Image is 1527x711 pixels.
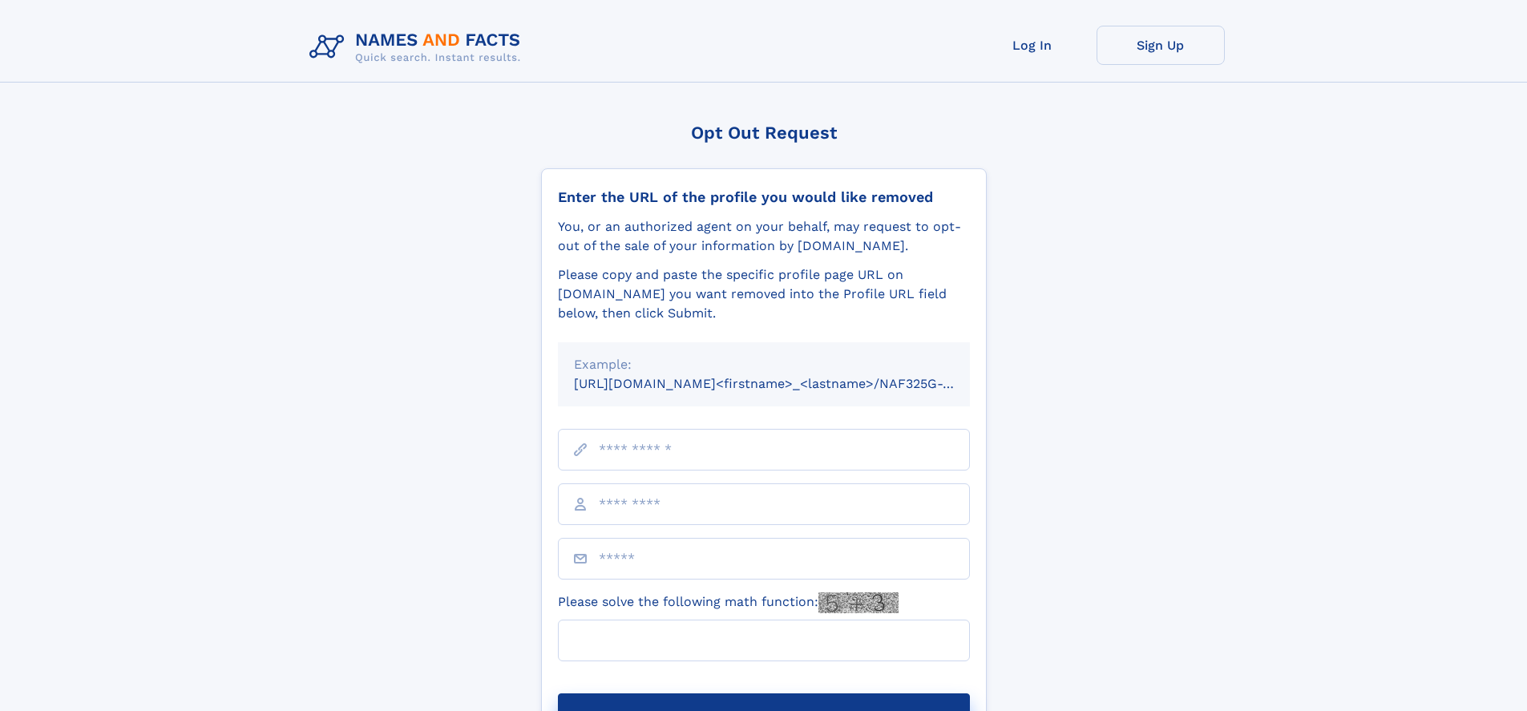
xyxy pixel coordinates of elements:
[574,355,954,374] div: Example:
[558,265,970,323] div: Please copy and paste the specific profile page URL on [DOMAIN_NAME] you want removed into the Pr...
[574,376,1000,391] small: [URL][DOMAIN_NAME]<firstname>_<lastname>/NAF325G-xxxxxxxx
[303,26,534,69] img: Logo Names and Facts
[1097,26,1225,65] a: Sign Up
[968,26,1097,65] a: Log In
[541,123,987,143] div: Opt Out Request
[558,217,970,256] div: You, or an authorized agent on your behalf, may request to opt-out of the sale of your informatio...
[558,188,970,206] div: Enter the URL of the profile you would like removed
[558,592,899,613] label: Please solve the following math function:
